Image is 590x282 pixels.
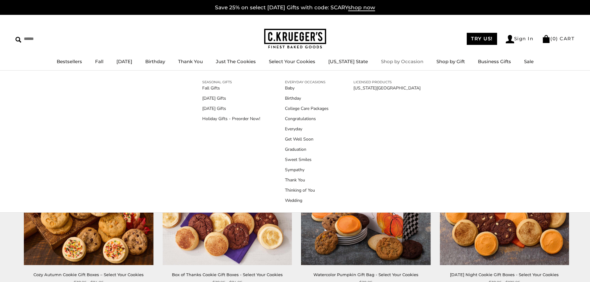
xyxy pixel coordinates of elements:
a: College Care Packages [285,105,329,112]
a: [US_STATE][GEOGRAPHIC_DATA] [353,85,421,91]
a: Sign In [506,35,534,43]
a: EVERYDAY OCCASIONS [285,79,329,85]
a: [US_STATE] State [328,59,368,64]
a: (0) CART [542,36,575,41]
a: Get Well Soon [285,136,329,142]
a: Birthday [285,95,329,102]
a: Box of Thanks Cookie Gift Boxes - Select Your Cookies [172,272,283,277]
a: Sale [524,59,534,64]
a: Birthday [145,59,165,64]
a: Everyday [285,126,329,132]
a: Wedding [285,197,329,204]
a: Business Gifts [478,59,511,64]
a: Thinking of You [285,187,329,193]
a: Sympathy [285,167,329,173]
a: Sweet Smiles [285,156,329,163]
a: TRY US! [467,33,497,45]
a: Fall [95,59,103,64]
a: Just The Cookies [216,59,256,64]
a: Baby [285,85,329,91]
a: LICENSED PRODUCTS [353,79,421,85]
img: C.KRUEGER'S [264,29,326,49]
a: Holiday Gifts - Preorder Now! [202,115,260,122]
img: Search [15,37,21,43]
a: Save 25% on select [DATE] Gifts with code: SCARYshop now [215,4,375,11]
a: [DATE] [116,59,132,64]
img: Account [506,35,514,43]
a: Congratulations [285,115,329,122]
a: [DATE] Gifts [202,95,260,102]
a: [DATE] Gifts [202,105,260,112]
a: Graduation [285,146,329,153]
a: SEASONAL GIFTS [202,79,260,85]
a: Shop by Occasion [381,59,423,64]
span: shop now [348,4,375,11]
input: Search [15,34,89,44]
span: 0 [553,36,556,41]
a: [DATE] Night Cookie Gift Boxes - Select Your Cookies [450,272,559,277]
a: Thank You [285,177,329,183]
a: Cozy Autumn Cookie Gift Boxes – Select Your Cookies [33,272,144,277]
a: Thank You [178,59,203,64]
a: Shop by Gift [436,59,465,64]
a: Fall Gifts [202,85,260,91]
a: Bestsellers [57,59,82,64]
a: Select Your Cookies [269,59,315,64]
a: Watercolor Pumpkin Gift Bag - Select Your Cookies [313,272,418,277]
img: Bag [542,35,550,43]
